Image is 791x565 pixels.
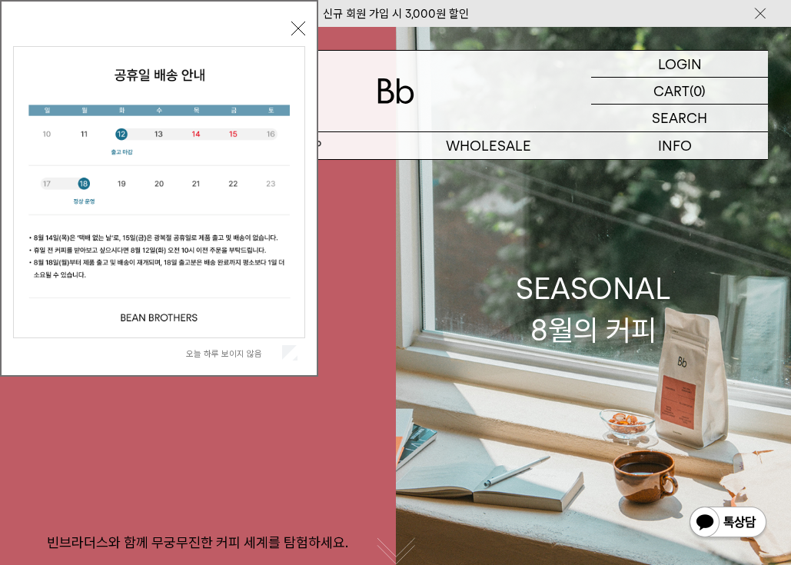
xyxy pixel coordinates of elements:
img: 로고 [377,78,414,104]
p: LOGIN [658,51,702,77]
img: cb63d4bbb2e6550c365f227fdc69b27f_113810.jpg [14,47,304,337]
p: INFO [582,132,768,159]
a: CART (0) [591,78,768,105]
label: 오늘 하루 보이지 않음 [186,348,279,359]
p: CART [653,78,690,104]
p: (0) [690,78,706,104]
img: 카카오톡 채널 1:1 채팅 버튼 [688,505,768,542]
a: LOGIN [591,51,768,78]
div: SEASONAL 8월의 커피 [516,268,671,350]
p: WHOLESALE [396,132,582,159]
button: 닫기 [291,22,305,35]
a: 신규 회원 가입 시 3,000원 할인 [323,7,469,21]
p: SEARCH [652,105,707,131]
